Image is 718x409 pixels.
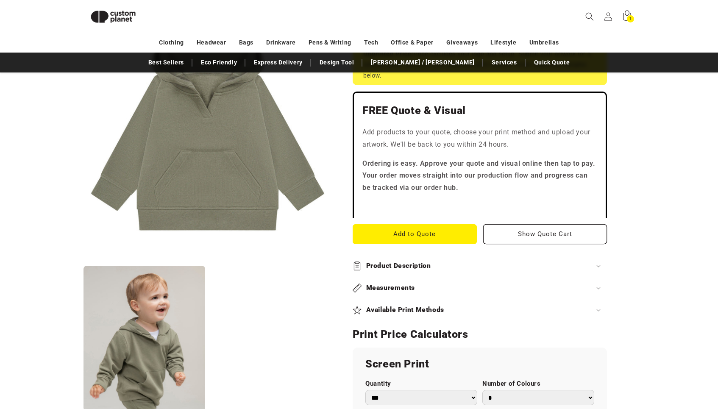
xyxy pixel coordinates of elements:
a: Bags [239,35,253,50]
h2: FREE Quote & Visual [362,104,597,117]
a: Eco Friendly [197,55,241,70]
a: Express Delivery [250,55,307,70]
summary: Measurements [353,277,607,299]
a: Headwear [197,35,226,50]
a: Office & Paper [391,35,433,50]
h2: Available Print Methods [366,306,445,314]
a: Clothing [159,35,184,50]
a: [PERSON_NAME] / [PERSON_NAME] [367,55,479,70]
label: Quantity [365,380,477,388]
h2: Print Price Calculators [353,328,607,341]
h2: Screen Print [365,357,594,371]
iframe: Customer reviews powered by Trustpilot [362,201,597,209]
a: Services [487,55,521,70]
a: Drinkware [266,35,295,50]
a: Lifestyle [490,35,516,50]
label: Number of Colours [482,380,594,388]
h2: Product Description [366,262,431,270]
summary: Product Description [353,255,607,277]
summary: Search [580,7,599,26]
a: Tech [364,35,378,50]
a: Pens & Writing [309,35,351,50]
button: Add to Quote [353,224,477,244]
p: Add products to your quote, choose your print method and upload your artwork. We'll be back to yo... [362,126,597,151]
img: Custom Planet [83,3,143,30]
button: Show Quote Cart [483,224,607,244]
a: Design Tool [315,55,359,70]
a: Quick Quote [530,55,574,70]
iframe: Chat Widget [676,368,718,409]
span: 1 [629,15,632,22]
a: Umbrellas [529,35,559,50]
a: Giveaways [446,35,478,50]
summary: Available Print Methods [353,299,607,321]
a: Best Sellers [144,55,188,70]
strong: Ordering is easy. Approve your quote and visual online then tap to pay. Your order moves straight... [362,159,596,192]
h2: Measurements [366,284,415,292]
